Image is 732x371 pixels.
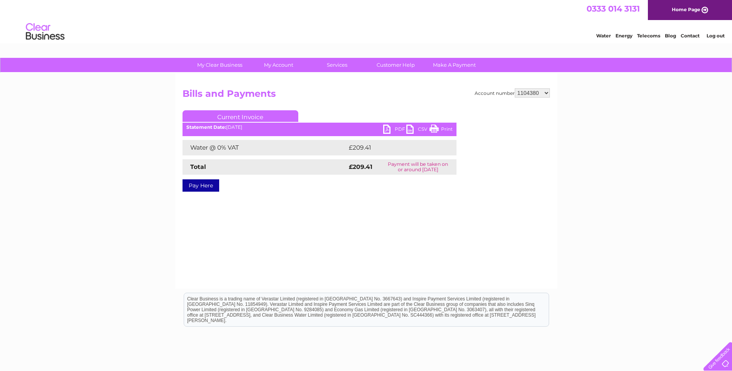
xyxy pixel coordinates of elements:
a: Services [305,58,369,72]
a: Current Invoice [183,110,298,122]
div: Clear Business is a trading name of Verastar Limited (registered in [GEOGRAPHIC_DATA] No. 3667643... [184,4,549,37]
h2: Bills and Payments [183,88,550,103]
div: [DATE] [183,125,456,130]
a: PDF [383,125,406,136]
b: Statement Date: [186,124,226,130]
a: My Account [247,58,310,72]
a: Blog [665,33,676,39]
td: £209.41 [347,140,443,155]
strong: £209.41 [349,163,372,170]
a: Telecoms [637,33,660,39]
a: Print [429,125,453,136]
a: Contact [681,33,700,39]
a: Water [596,33,611,39]
a: My Clear Business [188,58,252,72]
a: Pay Here [183,179,219,192]
a: Make A Payment [423,58,486,72]
div: Account number [475,88,550,98]
a: Log out [707,33,725,39]
a: CSV [406,125,429,136]
a: Energy [615,33,632,39]
td: Payment will be taken on or around [DATE] [380,159,456,175]
strong: Total [190,163,206,170]
a: Customer Help [364,58,428,72]
img: logo.png [25,20,65,44]
a: 0333 014 3131 [587,4,640,13]
td: Water @ 0% VAT [183,140,347,155]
